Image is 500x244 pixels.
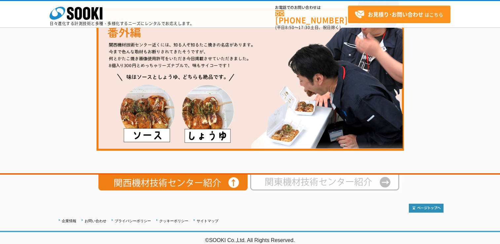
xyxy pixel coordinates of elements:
[355,10,443,20] span: はこちら
[298,24,310,30] span: 17:30
[115,219,151,223] a: プライバシーポリシー
[275,10,348,24] a: [PHONE_NUMBER]
[159,219,188,223] a: クッキーポリシー
[85,219,106,223] a: お問い合わせ
[250,184,402,189] a: 東日本テクニカルセンター紹介
[197,219,218,223] a: サイトマップ
[368,10,423,18] strong: お見積り･お問い合わせ
[98,184,250,189] a: 関西機材技術センター紹介
[50,21,194,25] p: 日々進化する計測技術と多種・多様化するニーズにレンタルでお応えします。
[275,6,348,10] span: お電話でのお問い合わせは
[275,24,341,30] span: (平日 ～ 土日、祝日除く)
[285,24,294,30] span: 8:50
[348,6,450,23] a: お見積り･お問い合わせはこちら
[98,175,250,190] img: 関西機材技術センター紹介
[409,204,443,213] img: トップページへ
[62,219,76,223] a: 企業情報
[250,175,402,190] img: 東日本テクニカルセンター紹介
